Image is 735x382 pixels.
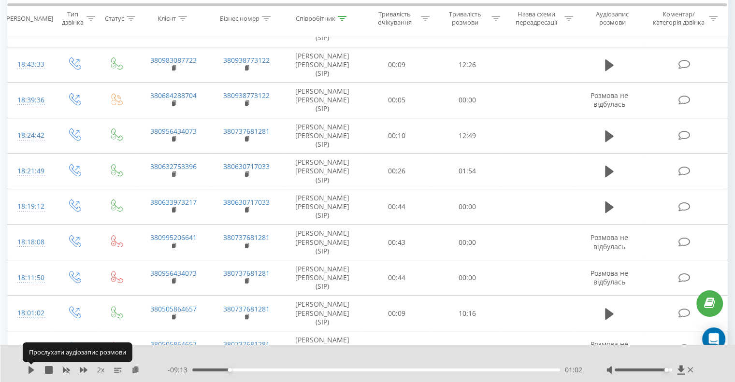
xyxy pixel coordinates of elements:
[591,91,628,109] span: Розмова не відбулась
[511,10,562,27] div: Назва схеми переадресації
[4,14,53,22] div: [PERSON_NAME]
[17,55,43,74] div: 18:43:33
[362,118,432,154] td: 00:10
[17,197,43,216] div: 18:19:12
[283,118,362,154] td: [PERSON_NAME] [PERSON_NAME] (SIP)
[283,225,362,260] td: [PERSON_NAME] [PERSON_NAME] (SIP)
[158,14,176,22] div: Клієнт
[228,368,232,372] div: Accessibility label
[223,233,270,242] a: 380737681281
[432,47,502,83] td: 12:26
[223,269,270,278] a: 380737681281
[17,304,43,323] div: 18:01:02
[362,225,432,260] td: 00:43
[362,47,432,83] td: 00:09
[432,225,502,260] td: 00:00
[150,162,197,171] a: 380632753396
[283,47,362,83] td: [PERSON_NAME] [PERSON_NAME] (SIP)
[591,269,628,286] span: Розмова не відбулась
[591,233,628,251] span: Розмова не відбулась
[17,233,43,252] div: 18:18:08
[283,83,362,118] td: [PERSON_NAME] [PERSON_NAME] (SIP)
[223,127,270,136] a: 380737681281
[223,198,270,207] a: 380630717033
[23,342,132,362] div: Прослухати аудіозапис розмови
[664,368,668,372] div: Accessibility label
[223,162,270,171] a: 380630717033
[150,198,197,207] a: 380633973217
[17,91,43,110] div: 18:39:36
[150,269,197,278] a: 380956434073
[150,91,197,100] a: 380684288704
[362,260,432,296] td: 00:44
[362,331,432,367] td: 00:39
[432,83,502,118] td: 00:00
[283,296,362,331] td: [PERSON_NAME] [PERSON_NAME] (SIP)
[432,260,502,296] td: 00:00
[17,269,43,287] div: 18:11:50
[362,83,432,118] td: 00:05
[432,118,502,154] td: 12:49
[97,365,104,375] span: 2 x
[105,14,124,22] div: Статус
[168,365,192,375] span: - 09:13
[150,340,197,349] a: 380505864657
[283,331,362,367] td: [PERSON_NAME] [PERSON_NAME] (SIP)
[17,162,43,181] div: 18:21:49
[17,340,43,358] div: 17:57:52
[220,14,259,22] div: Бізнес номер
[150,56,197,65] a: 380983087723
[441,10,489,27] div: Тривалість розмови
[223,340,270,349] a: 380737681281
[150,127,197,136] a: 380956434073
[283,154,362,189] td: [PERSON_NAME] [PERSON_NAME] (SIP)
[432,189,502,225] td: 00:00
[150,233,197,242] a: 380995206641
[150,304,197,313] a: 380505864657
[61,10,84,27] div: Тип дзвінка
[283,189,362,225] td: [PERSON_NAME] [PERSON_NAME] (SIP)
[223,91,270,100] a: 380938773122
[584,10,641,27] div: Аудіозапис розмови
[296,14,335,22] div: Співробітник
[432,296,502,331] td: 10:16
[432,331,502,367] td: 00:00
[702,327,725,351] div: Open Intercom Messenger
[223,56,270,65] a: 380938773122
[223,304,270,313] a: 380737681281
[362,296,432,331] td: 00:09
[591,340,628,357] span: Розмова не відбулась
[432,154,502,189] td: 01:54
[565,365,582,375] span: 01:02
[17,126,43,145] div: 18:24:42
[283,260,362,296] td: [PERSON_NAME] [PERSON_NAME] (SIP)
[362,154,432,189] td: 00:26
[650,10,706,27] div: Коментар/категорія дзвінка
[362,189,432,225] td: 00:44
[371,10,419,27] div: Тривалість очікування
